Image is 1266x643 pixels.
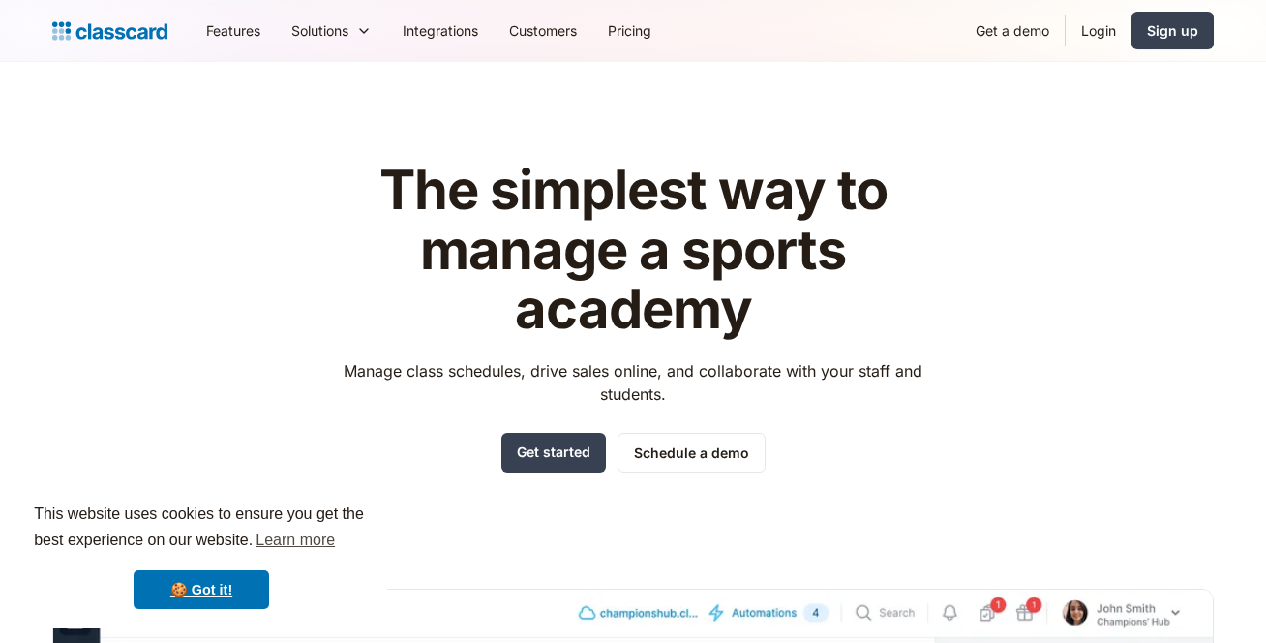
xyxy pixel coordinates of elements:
a: dismiss cookie message [134,570,269,609]
a: Get a demo [960,9,1065,52]
a: Customers [494,9,592,52]
a: Logo [52,17,167,45]
a: Features [191,9,276,52]
p: Manage class schedules, drive sales online, and collaborate with your staff and students. [326,359,941,406]
a: Sign up [1131,12,1214,49]
div: Sign up [1147,20,1198,41]
a: Login [1066,9,1131,52]
a: Schedule a demo [618,433,766,473]
a: Get started [501,433,606,473]
div: cookieconsent [15,484,387,628]
a: Pricing [592,9,667,52]
div: Solutions [291,20,348,41]
a: Integrations [387,9,494,52]
div: Solutions [276,9,387,52]
h1: The simplest way to manage a sports academy [326,161,941,340]
a: learn more about cookies [253,526,338,555]
span: This website uses cookies to ensure you get the best experience on our website. [34,503,369,555]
